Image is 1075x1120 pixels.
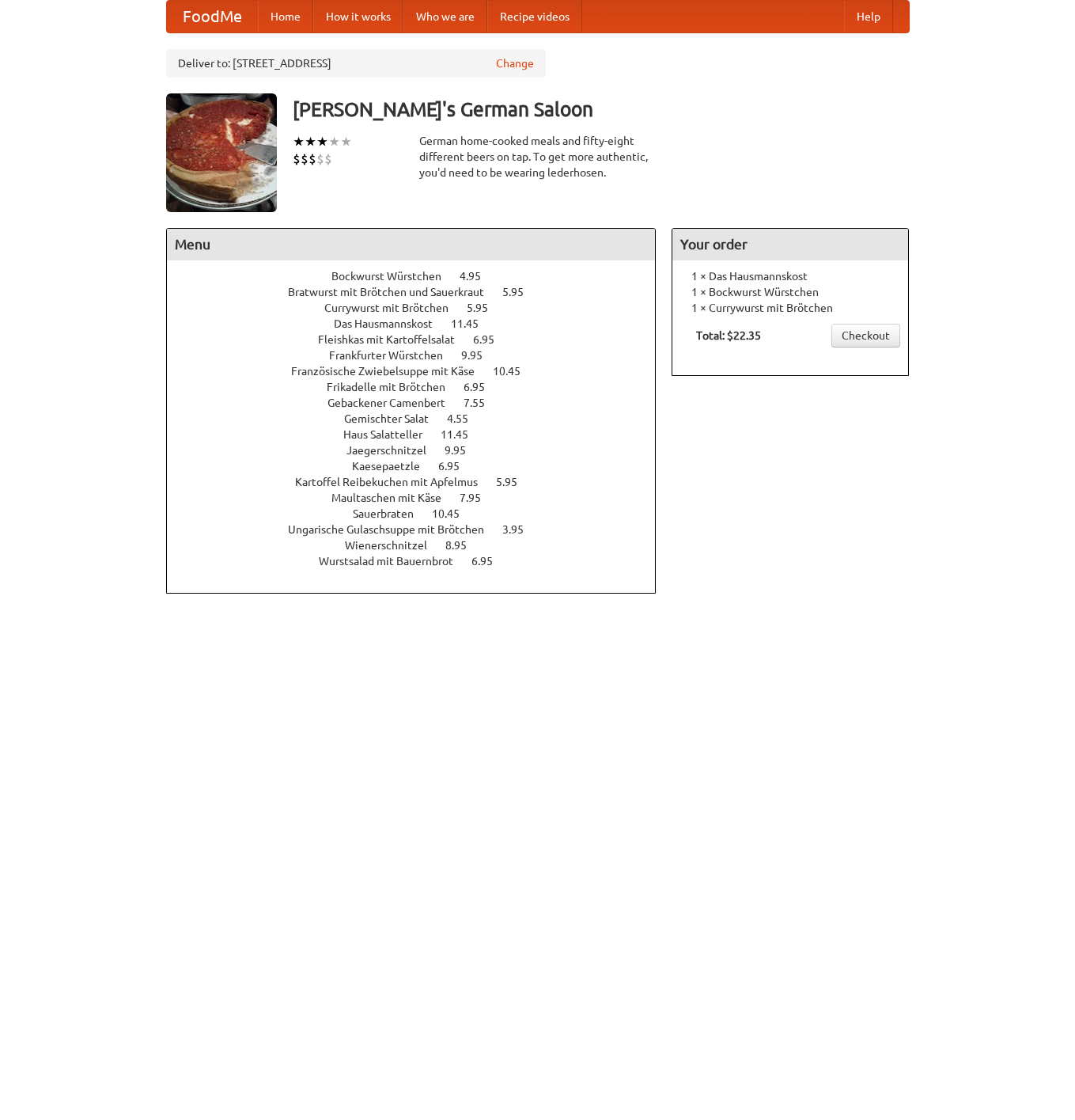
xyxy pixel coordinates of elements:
span: 4.95 [460,270,497,283]
span: Kaesepaetzle [352,460,436,473]
a: Gemischter Salat 4.55 [344,412,498,425]
span: Das Hausmannskost [334,317,449,330]
a: Checkout [831,324,900,347]
a: Haus Salatteller 11.45 [343,428,498,441]
li: 1 × Bockwurst Würstchen [680,284,900,300]
li: 1 × Currywurst mit Brötchen [680,300,900,316]
span: 5.95 [502,286,539,298]
span: 7.95 [460,492,497,504]
span: Frankfurter Würstchen [329,349,459,362]
a: Gebackener Camenbert 7.55 [327,397,514,409]
a: Maultaschen mit Käse 7.95 [331,492,510,504]
li: $ [316,150,324,168]
span: 4.55 [447,412,484,425]
h4: Menu [167,229,656,260]
span: Sauerbraten [353,507,430,520]
span: 9.95 [461,349,498,362]
li: ★ [328,133,340,150]
span: 7.55 [464,397,501,409]
span: Fleishkas mit Kartoffelsalat [318,333,471,346]
li: $ [308,150,316,168]
span: 5.95 [467,302,504,314]
span: 8.95 [445,539,483,552]
a: Change [496,55,534,71]
span: Frikadelle mit Brötchen [327,381,461,393]
a: Wurstsalad mit Bauernbrot 6.95 [319,555,522,568]
a: Kaesepaetzle 6.95 [352,460,489,473]
span: 9.95 [445,444,482,457]
span: Haus Salatteller [343,428,438,441]
a: Kartoffel Reibekuchen mit Apfelmus 5.95 [295,476,547,488]
span: 10.45 [432,507,475,520]
a: Frikadelle mit Brötchen 6.95 [327,381,514,393]
span: Bratwurst mit Brötchen und Sauerkraut [288,286,500,298]
a: Jaegerschnitzel 9.95 [346,444,495,457]
a: Das Hausmannskost 11.45 [334,317,508,330]
span: Gebackener Camenbert [327,397,461,409]
span: 6.95 [473,333,510,346]
li: $ [301,150,308,168]
span: Kartoffel Reibekuchen mit Apfelmus [295,476,494,488]
div: German home-cooked meals and fifty-eight different beers on tap. To get more authentic, you'd nee... [419,133,657,180]
span: 11.45 [451,317,494,330]
span: 6.95 [464,381,501,393]
li: $ [293,150,301,168]
a: Recipe videos [487,1,582,32]
li: 1 × Das Hausmannskost [680,268,900,284]
h3: [PERSON_NAME]'s German Saloon [293,93,910,125]
a: Ungarische Gulaschsuppe mit Brötchen 3.95 [288,523,553,536]
a: Who we are [403,1,487,32]
span: 6.95 [438,460,475,473]
li: ★ [293,133,305,150]
span: 11.45 [441,428,484,441]
a: Home [258,1,313,32]
a: Wienerschnitzel 8.95 [345,539,496,552]
span: Currywurst mit Brötchen [324,302,464,314]
a: FoodMe [167,1,258,32]
span: Ungarische Gulaschsuppe mit Brötchen [288,523,500,536]
div: Deliver to: [STREET_ADDRESS] [166,49,546,78]
a: How it works [313,1,403,32]
li: ★ [340,133,352,150]
a: Fleishkas mit Kartoffelsalat 6.95 [318,333,524,346]
span: Gemischter Salat [344,412,445,425]
a: Help [844,1,893,32]
span: Wurstsalad mit Bauernbrot [319,555,469,568]
span: Französische Zwiebelsuppe mit Käse [291,365,490,378]
h4: Your order [672,229,908,260]
span: 10.45 [493,365,536,378]
li: ★ [305,133,316,150]
span: Jaegerschnitzel [346,444,442,457]
a: Currywurst mit Brötchen 5.95 [324,302,517,314]
a: Bockwurst Würstchen 4.95 [331,270,510,283]
b: Total: $22.35 [696,329,761,342]
span: Maultaschen mit Käse [331,492,457,504]
span: 3.95 [502,523,539,536]
span: Wienerschnitzel [345,539,443,552]
a: Bratwurst mit Brötchen und Sauerkraut 5.95 [288,286,553,298]
a: Französische Zwiebelsuppe mit Käse 10.45 [291,365,550,378]
span: 6.95 [471,555,509,568]
span: 5.95 [496,476,533,488]
span: Bockwurst Würstchen [331,270,457,283]
li: $ [324,150,332,168]
a: Sauerbraten 10.45 [353,507,489,520]
img: angular.jpg [166,93,277,212]
a: Frankfurter Würstchen 9.95 [329,349,512,362]
li: ★ [316,133,328,150]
